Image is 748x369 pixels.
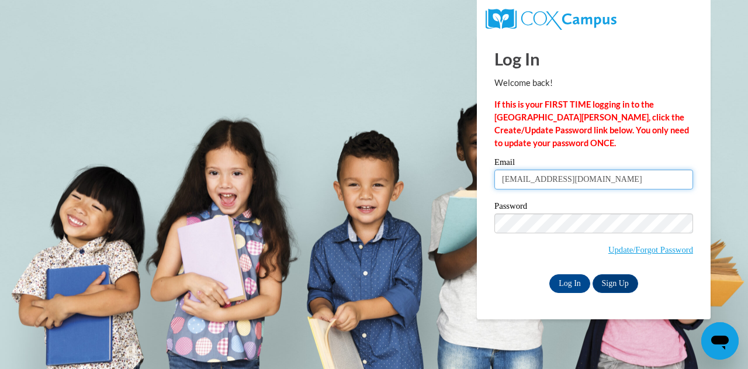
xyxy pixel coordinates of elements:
[701,322,739,360] iframe: Button to launch messaging window
[494,99,689,148] strong: If this is your FIRST TIME logging in to the [GEOGRAPHIC_DATA][PERSON_NAME], click the Create/Upd...
[494,47,693,71] h1: Log In
[593,274,638,293] a: Sign Up
[608,245,693,254] a: Update/Forgot Password
[549,274,590,293] input: Log In
[494,158,693,170] label: Email
[494,202,693,213] label: Password
[494,77,693,89] p: Welcome back!
[486,9,617,30] img: COX Campus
